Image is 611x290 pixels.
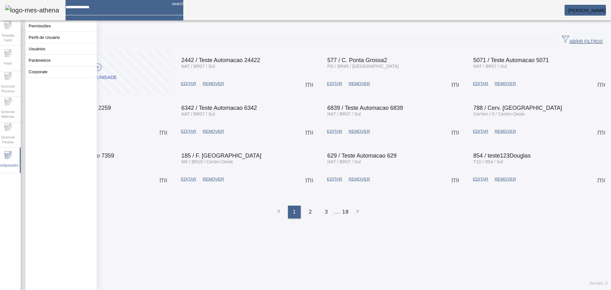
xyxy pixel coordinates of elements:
span: Versão: () [589,281,608,286]
span: NAT / BR07 / Sul [327,159,361,164]
button: ABRIR FILTROS [557,34,608,46]
button: REMOVER [345,78,373,89]
span: [PERSON_NAME] [568,8,606,13]
span: NAT / BR07 / Sul [327,111,361,117]
li: ... [334,206,341,218]
li: 18 [342,206,348,218]
button: Criar unidade [29,51,170,94]
button: Mais [595,173,607,185]
div: Criar unidade [82,74,117,81]
span: EDITAR [181,128,196,135]
button: Mais [158,173,169,185]
span: NAT / BR07 / Sul [181,64,215,69]
button: EDITAR [178,78,200,89]
span: EDITAR [473,176,488,182]
img: logo-mes-athena [5,5,59,15]
span: EDITAR [181,81,196,87]
span: ABRIR FILTROS [562,35,603,45]
span: T1D / 854 / Sul [473,159,503,164]
button: REMOVER [200,173,227,185]
button: Mais [449,126,461,137]
button: Usuários [25,43,97,54]
button: Mais [449,78,461,89]
span: REMOVER [495,176,516,182]
button: EDITAR [470,173,491,185]
button: EDITAR [178,173,200,185]
button: Mais [595,126,607,137]
button: Perfil de Usuário [25,32,97,43]
span: EDITAR [473,81,488,87]
button: REMOVER [345,173,373,185]
button: REMOVER [491,173,519,185]
span: NR / BR19 / Centro-Oeste [181,159,233,164]
span: REMOVER [348,81,370,87]
span: REMOVER [203,128,224,135]
span: EDITAR [327,81,342,87]
span: EDITAR [327,176,342,182]
span: REMOVER [203,81,224,87]
button: Mais [449,173,461,185]
button: EDITAR [324,78,346,89]
button: REMOVER [491,78,519,89]
span: REMOVER [348,176,370,182]
button: REMOVER [491,126,519,137]
button: Mais [304,78,315,89]
span: 2442 / Teste Automacao 24422 [181,57,260,63]
button: Mais [158,126,169,137]
span: EDITAR [473,128,488,135]
span: 185 / F. [GEOGRAPHIC_DATA] [181,152,261,159]
span: 2 [309,208,312,216]
button: EDITAR [178,126,200,137]
span: EDITAR [181,176,196,182]
span: Fabril [2,59,14,68]
span: REMOVER [348,128,370,135]
span: REMOVER [203,176,224,182]
span: 5071 / Teste Automacao 5071 [473,57,549,63]
span: CerVen / 0 / Centro-Oeste [473,111,525,117]
button: REMOVER [345,126,373,137]
span: 854 / teste123Douglas [473,152,530,159]
span: 3 [325,208,328,216]
button: EDITAR [324,126,346,137]
button: Mais [304,173,315,185]
button: REMOVER [200,126,227,137]
span: 6342 / Teste Automacao 6342 [181,105,257,111]
span: EDITAR [327,128,342,135]
button: Mais [304,126,315,137]
span: NAT / BR07 / Sul [181,111,215,117]
span: NAT / BR07 / Sul [473,64,507,69]
span: 788 / Cerv. [GEOGRAPHIC_DATA] [473,105,562,111]
button: EDITAR [470,126,491,137]
span: 577 / C. Ponta Grossa2 [327,57,387,63]
span: 6839 / Teste Automacao 6839 [327,105,403,111]
button: Mais [595,78,607,89]
button: Corporate [25,66,97,77]
span: PG / BR45 / [GEOGRAPHIC_DATA] [327,64,399,69]
button: REMOVER [200,78,227,89]
button: Parâmetros [25,55,97,66]
span: 629 / Teste Automacao 629 [327,152,397,159]
button: EDITAR [470,78,491,89]
button: Permissões [25,20,97,32]
span: REMOVER [495,128,516,135]
span: REMOVER [495,81,516,87]
button: EDITAR [324,173,346,185]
